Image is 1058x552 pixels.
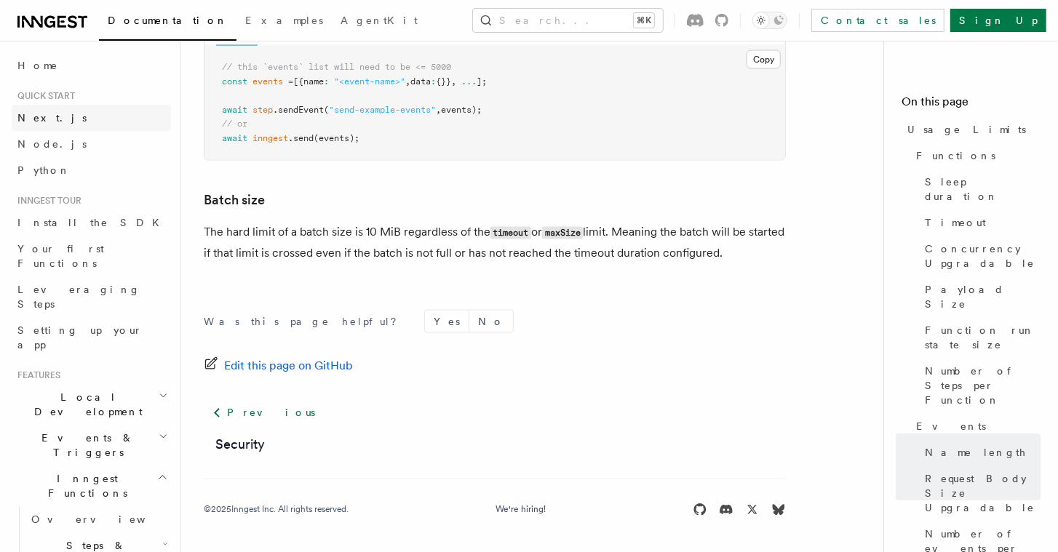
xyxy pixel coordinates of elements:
p: Was this page helpful? [204,314,407,329]
span: events [252,76,283,87]
span: Usage Limits [907,122,1026,137]
a: Payload Size [919,276,1041,317]
span: Functions [916,148,995,163]
span: Concurrency Upgradable [925,241,1041,271]
span: , [436,105,441,115]
span: await [222,105,247,115]
button: Toggle dark mode [752,12,787,29]
span: [{name [293,76,324,87]
span: ... [461,76,477,87]
span: Next.js [17,112,87,124]
button: Search...⌘K [473,9,663,32]
span: Timeout [925,215,986,230]
a: Usage Limits [902,116,1041,143]
a: Your first Functions [12,236,171,276]
a: Edit this page on GitHub [204,356,353,377]
a: Contact sales [811,9,944,32]
a: Python [12,157,171,183]
span: Your first Functions [17,243,104,269]
span: // this `events` list will need to be <= 5000 [222,62,451,72]
span: Features [12,369,60,381]
a: Security [215,435,265,455]
span: Inngest Functions [12,471,157,500]
span: .send [288,133,314,143]
a: AgentKit [332,4,426,39]
span: ( [324,105,329,115]
span: , [405,76,410,87]
span: Node.js [17,138,87,150]
span: data [410,76,431,87]
span: await [222,133,247,143]
span: Function run state size [925,323,1041,352]
span: step [252,105,273,115]
span: Sleep duration [925,175,1041,204]
span: Overview [31,513,181,525]
a: Previous [204,400,324,426]
span: Local Development [12,390,159,419]
span: (events); [314,133,359,143]
div: © 2025 Inngest Inc. All rights reserved. [204,504,349,516]
span: Edit this page on GitHub [224,356,353,377]
a: Name length [919,439,1041,465]
span: .sendEvent [273,105,324,115]
a: Batch size [204,190,265,210]
span: Name length [925,445,1027,460]
span: events); [441,105,482,115]
span: Request Body Size Upgradable [925,471,1041,515]
span: Install the SDK [17,217,168,228]
a: Concurrency Upgradable [919,236,1041,276]
a: Next.js [12,105,171,131]
a: Setting up your app [12,317,171,358]
span: {}} [436,76,451,87]
a: Sleep duration [919,169,1041,209]
code: timeout [490,227,531,239]
span: "<event-name>" [334,76,405,87]
button: Local Development [12,384,171,425]
span: Number of Steps per Function [925,364,1041,407]
span: inngest [252,133,288,143]
a: Number of Steps per Function [919,358,1041,413]
code: maxSize [542,227,583,239]
span: = [288,76,293,87]
h4: On this page [902,93,1041,116]
button: No [469,311,513,332]
a: Functions [910,143,1041,169]
a: Events [910,413,1041,439]
a: Home [12,52,171,79]
span: Events & Triggers [12,431,159,460]
a: Leveraging Steps [12,276,171,317]
span: Examples [245,15,323,26]
button: Inngest Functions [12,465,171,506]
span: : [431,76,436,87]
a: Timeout [919,209,1041,236]
span: // or [222,119,247,129]
span: Home [17,58,58,73]
button: Yes [425,311,469,332]
a: Overview [25,506,171,532]
a: Examples [236,4,332,39]
a: Install the SDK [12,209,171,236]
span: Quick start [12,90,75,102]
button: Copy [747,50,781,69]
a: Node.js [12,131,171,157]
span: Leveraging Steps [17,284,140,310]
kbd: ⌘K [634,13,654,28]
span: const [222,76,247,87]
span: Events [916,419,986,433]
a: We're hiring! [496,504,546,516]
span: Python [17,164,71,176]
span: "send-example-events" [329,105,436,115]
span: Setting up your app [17,324,143,351]
span: Documentation [108,15,228,26]
a: Request Body Size Upgradable [919,465,1041,521]
span: Payload Size [925,282,1041,311]
p: The hard limit of a batch size is 10 MiB regardless of the or limit. Meaning the batch will be st... [204,222,786,263]
a: Function run state size [919,317,1041,358]
button: Events & Triggers [12,425,171,465]
span: ]; [477,76,487,87]
span: , [451,76,456,87]
span: Inngest tour [12,195,81,207]
span: : [324,76,329,87]
span: AgentKit [341,15,418,26]
a: Sign Up [950,9,1046,32]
